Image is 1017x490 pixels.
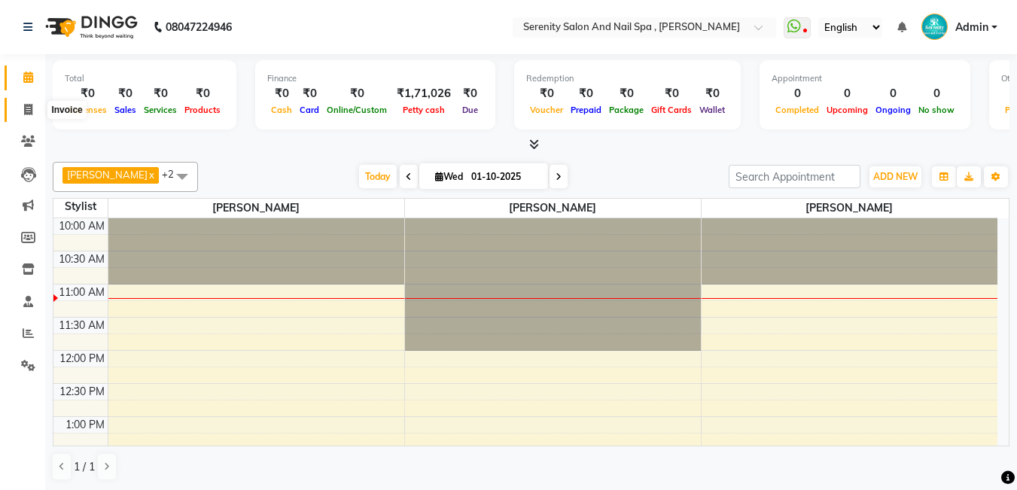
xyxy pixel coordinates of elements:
[873,171,918,182] span: ADD NEW
[67,169,148,181] span: [PERSON_NAME]
[823,85,872,102] div: 0
[399,105,449,115] span: Petty cash
[65,85,111,102] div: ₹0
[267,72,483,85] div: Finance
[458,105,482,115] span: Due
[181,105,224,115] span: Products
[296,105,323,115] span: Card
[74,459,95,475] span: 1 / 1
[111,105,140,115] span: Sales
[267,85,296,102] div: ₹0
[140,85,181,102] div: ₹0
[323,85,391,102] div: ₹0
[162,168,185,180] span: +2
[38,6,142,48] img: logo
[166,6,232,48] b: 08047224946
[567,85,605,102] div: ₹0
[823,105,872,115] span: Upcoming
[62,417,108,433] div: 1:00 PM
[467,166,542,188] input: 2025-10-01
[955,20,988,35] span: Admin
[696,105,729,115] span: Wallet
[526,85,567,102] div: ₹0
[872,105,915,115] span: Ongoing
[181,85,224,102] div: ₹0
[148,169,154,181] a: x
[65,72,224,85] div: Total
[140,105,181,115] span: Services
[296,85,323,102] div: ₹0
[405,199,701,218] span: [PERSON_NAME]
[526,72,729,85] div: Redemption
[53,199,108,215] div: Stylist
[605,85,647,102] div: ₹0
[921,14,948,40] img: Admin
[56,251,108,267] div: 10:30 AM
[359,165,397,188] span: Today
[457,85,483,102] div: ₹0
[702,199,998,218] span: [PERSON_NAME]
[526,105,567,115] span: Voucher
[47,101,86,119] div: Invoice
[56,384,108,400] div: 12:30 PM
[431,171,467,182] span: Wed
[647,85,696,102] div: ₹0
[915,105,958,115] span: No show
[56,218,108,234] div: 10:00 AM
[567,105,605,115] span: Prepaid
[915,85,958,102] div: 0
[267,105,296,115] span: Cash
[772,72,958,85] div: Appointment
[729,165,860,188] input: Search Appointment
[605,105,647,115] span: Package
[772,85,823,102] div: 0
[111,85,140,102] div: ₹0
[56,351,108,367] div: 12:00 PM
[647,105,696,115] span: Gift Cards
[56,318,108,333] div: 11:30 AM
[108,199,404,218] span: [PERSON_NAME]
[391,85,457,102] div: ₹1,71,026
[872,85,915,102] div: 0
[869,166,921,187] button: ADD NEW
[696,85,729,102] div: ₹0
[772,105,823,115] span: Completed
[323,105,391,115] span: Online/Custom
[56,285,108,300] div: 11:00 AM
